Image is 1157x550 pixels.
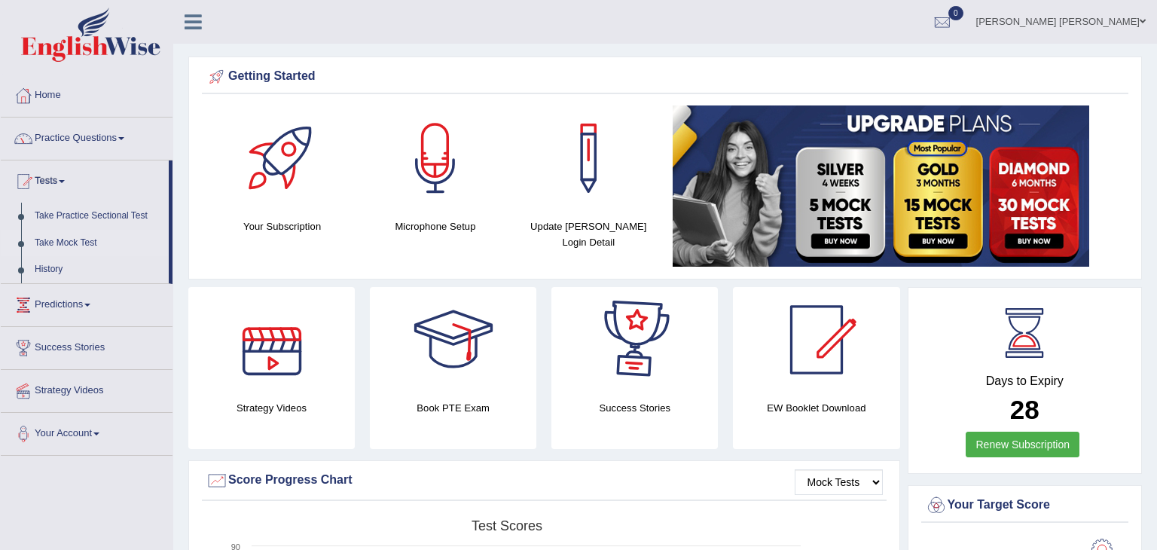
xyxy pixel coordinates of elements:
div: Getting Started [206,66,1125,88]
h4: Success Stories [551,400,718,416]
a: Strategy Videos [1,370,172,408]
h4: Strategy Videos [188,400,355,416]
img: small5.jpg [673,105,1089,267]
a: Take Mock Test [28,230,169,257]
a: Predictions [1,284,172,322]
a: Take Practice Sectional Test [28,203,169,230]
h4: Update [PERSON_NAME] Login Detail [520,218,658,250]
div: Score Progress Chart [206,469,883,492]
a: Success Stories [1,327,172,365]
a: History [28,256,169,283]
h4: Book PTE Exam [370,400,536,416]
h4: Days to Expiry [925,374,1125,388]
a: Tests [1,160,169,198]
a: Home [1,75,172,112]
span: 0 [948,6,963,20]
a: Renew Subscription [966,432,1079,457]
h4: EW Booklet Download [733,400,899,416]
tspan: Test scores [472,518,542,533]
div: Your Target Score [925,494,1125,517]
h4: Microphone Setup [366,218,504,234]
a: Your Account [1,413,172,451]
b: 28 [1010,395,1039,424]
a: Practice Questions [1,118,172,155]
h4: Your Subscription [213,218,351,234]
